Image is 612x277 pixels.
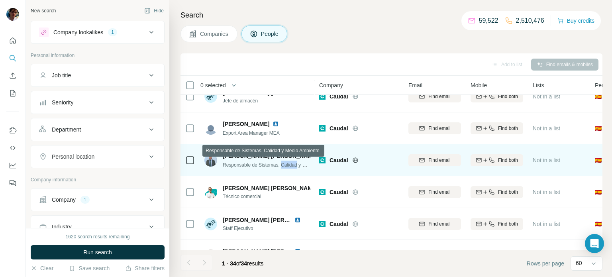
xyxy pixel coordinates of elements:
[595,92,602,100] span: 🇪🇸
[471,186,523,198] button: Find both
[595,188,602,196] span: 🇪🇸
[428,157,450,164] span: Find email
[408,122,461,134] button: Find email
[66,233,130,240] div: 1620 search results remaining
[428,93,450,100] span: Find email
[204,218,217,230] img: Avatar
[52,126,81,134] div: Department
[557,15,594,26] button: Buy credits
[236,260,241,267] span: of
[31,93,164,112] button: Seniority
[330,92,348,100] span: Caudal
[6,69,19,83] button: Enrich CSV
[319,125,326,132] img: Logo of Caudal
[223,152,318,160] span: [PERSON_NAME] [PERSON_NAME]
[330,188,348,196] span: Caudal
[498,93,518,100] span: Find both
[223,97,310,104] span: Jefe de almacén
[330,124,348,132] span: Caudal
[6,141,19,155] button: Use Surfe API
[31,23,164,42] button: Company lookalikes1
[6,86,19,100] button: My lists
[516,16,544,26] p: 2,510,476
[204,249,217,262] img: Avatar
[204,154,217,167] img: Avatar
[31,66,164,85] button: Job title
[319,81,343,89] span: Company
[139,5,169,17] button: Hide
[533,93,560,100] span: Not in a list
[125,264,165,272] button: Share filters
[330,156,348,164] span: Caudal
[498,189,518,196] span: Find both
[479,16,498,26] p: 59,522
[180,10,602,21] h4: Search
[319,189,326,195] img: Logo of Caudal
[204,186,217,198] img: Avatar
[294,248,301,255] img: LinkedIn logo
[498,157,518,164] span: Find both
[471,250,523,262] button: Find both
[294,217,301,223] img: LinkedIn logo
[319,157,326,163] img: Logo of Caudal
[527,259,564,267] span: Rows per page
[223,193,310,200] span: Técnico comercial
[408,218,461,230] button: Find email
[53,28,103,36] div: Company lookalikes
[52,223,72,231] div: Industry
[69,264,110,272] button: Save search
[408,250,461,262] button: Find email
[6,158,19,173] button: Dashboard
[31,120,164,139] button: Department
[498,125,518,132] span: Find both
[223,121,269,127] span: [PERSON_NAME]
[330,220,348,228] span: Caudal
[204,122,217,135] img: Avatar
[428,125,450,132] span: Find email
[428,220,450,228] span: Find email
[533,157,560,163] span: Not in a list
[533,125,560,132] span: Not in a list
[83,248,112,256] span: Run search
[533,221,560,227] span: Not in a list
[585,234,604,253] div: Open Intercom Messenger
[408,81,422,89] span: Email
[31,147,164,166] button: Personal location
[595,220,602,228] span: 🇪🇸
[200,30,229,38] span: Companies
[261,30,279,38] span: People
[595,124,602,132] span: 🇪🇸
[222,260,263,267] span: results
[80,196,90,203] div: 1
[31,245,165,259] button: Run search
[408,186,461,198] button: Find email
[471,122,523,134] button: Find both
[223,225,310,232] span: Staff Ejecutivo
[31,264,53,272] button: Clear
[222,260,236,267] span: 1 - 34
[31,7,56,14] div: New search
[52,98,73,106] div: Seniority
[533,81,544,89] span: Lists
[595,156,602,164] span: 🇪🇸
[52,71,71,79] div: Job title
[471,90,523,102] button: Find both
[223,161,337,168] span: Responsable de Sistemas, Calidad y Medio Ambiente
[31,217,164,236] button: Industry
[533,189,560,195] span: Not in a list
[31,52,165,59] p: Personal information
[408,90,461,102] button: Find email
[273,121,279,127] img: LinkedIn logo
[428,189,450,196] span: Find email
[498,220,518,228] span: Find both
[200,81,226,89] span: 0 selected
[319,93,326,100] img: Logo of Caudal
[31,190,164,209] button: Company1
[108,29,117,36] div: 1
[52,153,94,161] div: Personal location
[471,81,487,89] span: Mobile
[241,260,247,267] span: 34
[408,154,461,166] button: Find email
[223,89,318,96] span: [PERSON_NAME] [PERSON_NAME]
[319,221,326,227] img: Logo of Caudal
